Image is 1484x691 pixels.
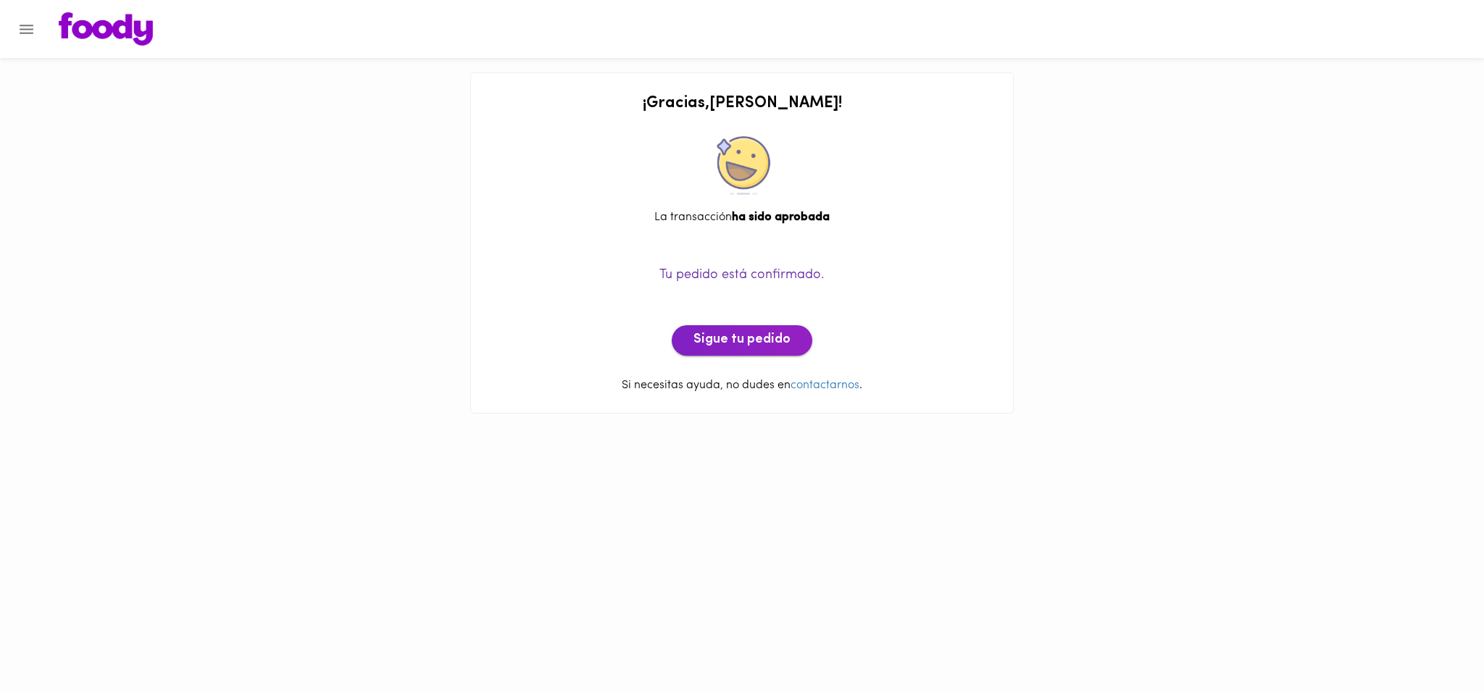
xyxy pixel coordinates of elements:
img: logo.png [59,12,153,46]
button: Sigue tu pedido [672,325,812,356]
div: La transacción [485,209,999,226]
iframe: Messagebird Livechat Widget [1400,607,1470,677]
button: Menu [9,12,44,47]
b: ha sido aprobada [732,212,830,223]
p: Si necesitas ayuda, no dudes en . [485,377,999,394]
img: approved.png [713,136,771,195]
a: contactarnos [791,380,859,391]
span: Sigue tu pedido [693,332,791,348]
h2: ¡ Gracias , [PERSON_NAME] ! [485,95,999,112]
span: Tu pedido está confirmado. [659,269,825,282]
